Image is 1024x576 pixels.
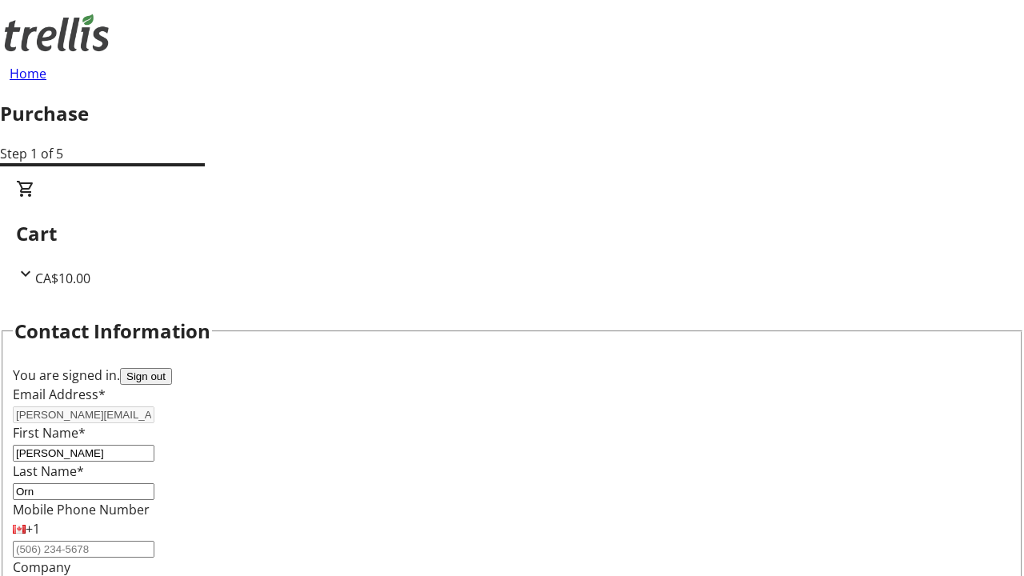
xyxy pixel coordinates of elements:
label: Email Address* [13,386,106,403]
input: (506) 234-5678 [13,541,154,558]
label: Company [13,558,70,576]
div: You are signed in. [13,366,1011,385]
h2: Cart [16,219,1008,248]
button: Sign out [120,368,172,385]
label: Last Name* [13,462,84,480]
label: First Name* [13,424,86,442]
h2: Contact Information [14,317,210,346]
div: CartCA$10.00 [16,179,1008,288]
span: CA$10.00 [35,270,90,287]
label: Mobile Phone Number [13,501,150,518]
